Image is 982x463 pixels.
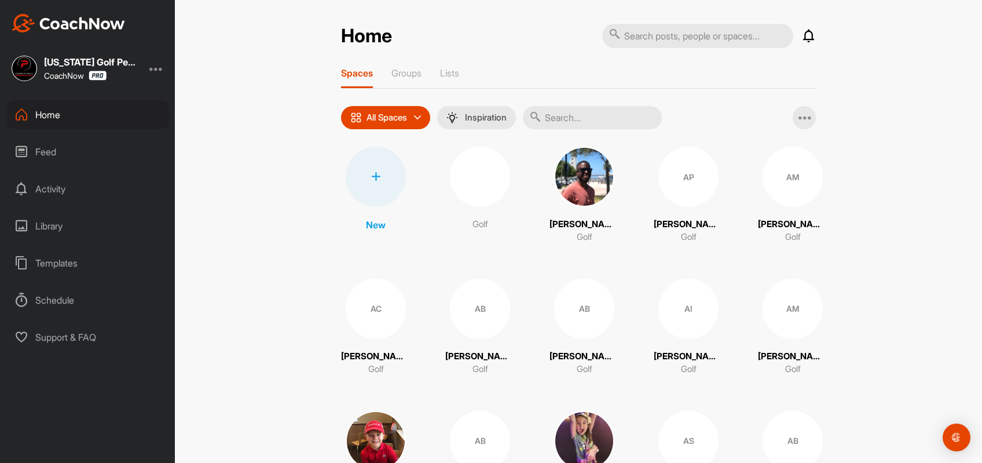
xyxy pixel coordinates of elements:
[554,147,614,207] img: square_4860fdfb3ed2328e65d137908c910dab.jpg
[440,67,459,79] p: Lists
[89,71,107,81] img: CoachNow Pro
[6,100,170,129] div: Home
[523,106,662,129] input: Search...
[654,218,723,231] p: [PERSON_NAME]
[366,218,386,232] p: New
[763,279,823,339] div: AM
[577,231,592,244] p: Golf
[758,279,827,376] a: AM[PERSON_NAME]Golf
[658,147,719,207] div: AP
[350,112,362,123] img: icon
[785,231,801,244] p: Golf
[391,67,422,79] p: Groups
[341,67,373,79] p: Spaces
[549,279,619,376] a: AB[PERSON_NAME]Golf
[341,279,411,376] a: AC[PERSON_NAME]Golf
[654,350,723,363] p: [PERSON_NAME]
[658,279,719,339] div: AI
[758,218,827,231] p: [PERSON_NAME]
[758,350,827,363] p: [PERSON_NAME]
[44,57,137,67] div: [US_STATE] Golf Performance
[681,231,697,244] p: Golf
[654,279,723,376] a: AI[PERSON_NAME]Golf
[6,249,170,278] div: Templates
[602,24,793,48] input: Search posts, people or spaces...
[577,363,592,376] p: Golf
[549,147,619,244] a: [PERSON_NAME]Golf
[12,56,37,81] img: square_8d2b528e8ac8f2a5dcc0b0baf1750210.jpg
[12,14,125,32] img: CoachNow
[943,424,970,451] div: Open Intercom Messenger
[341,25,392,48] h2: Home
[472,363,488,376] p: Golf
[6,174,170,203] div: Activity
[465,113,507,122] p: Inspiration
[445,350,515,363] p: [PERSON_NAME]
[445,147,515,244] a: Golf
[341,350,411,363] p: [PERSON_NAME]
[758,147,827,244] a: AM[PERSON_NAME]Golf
[549,218,619,231] p: [PERSON_NAME]
[472,218,488,231] p: Golf
[785,363,801,376] p: Golf
[446,112,458,123] img: menuIcon
[554,279,614,339] div: AB
[6,212,170,240] div: Library
[6,323,170,352] div: Support & FAQ
[763,147,823,207] div: AM
[549,350,619,363] p: [PERSON_NAME]
[654,147,723,244] a: AP[PERSON_NAME]Golf
[367,113,407,122] p: All Spaces
[6,137,170,166] div: Feed
[445,279,515,376] a: AB[PERSON_NAME]Golf
[44,71,107,81] div: CoachNow
[346,279,406,339] div: AC
[6,286,170,315] div: Schedule
[450,279,510,339] div: AB
[681,363,697,376] p: Golf
[368,363,384,376] p: Golf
